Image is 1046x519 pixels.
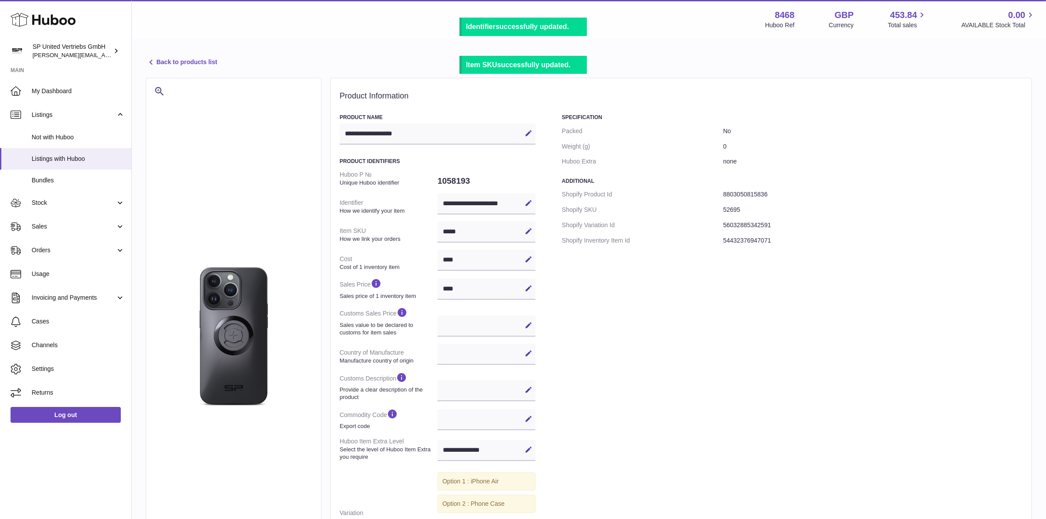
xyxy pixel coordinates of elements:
div: Huboo Ref [765,21,795,29]
span: Channels [32,341,125,349]
dd: 1058193 [438,172,536,190]
dt: Packed [562,123,723,139]
dt: Country of Manufacture [340,345,438,368]
span: Cases [32,317,125,326]
strong: How we identify your item [340,207,435,215]
span: Invoicing and Payments [32,294,116,302]
img: PhoneCase_plus_iPhone.jpg [155,257,312,414]
b: Item SKU [466,61,497,69]
dt: Shopify Inventory Item Id [562,233,723,248]
strong: Provide a clear description of the product [340,386,435,401]
span: Stock [32,199,116,207]
dd: 56032885342591 [723,218,1023,233]
span: Listings with Huboo [32,155,125,163]
strong: How we link your orders [340,235,435,243]
h3: Additional [562,178,1023,185]
div: Option 2 : Phone Case [438,495,536,513]
dd: 8803050815836 [723,187,1023,202]
dt: Identifier [340,195,438,218]
dt: Weight (g) [562,139,723,154]
strong: Select the level of Huboo Item Extra you require [340,446,435,461]
span: [PERSON_NAME][EMAIL_ADDRESS][DOMAIN_NAME] [33,51,176,58]
dd: 0 [723,139,1023,154]
dd: 54432376947071 [723,233,1023,248]
span: My Dashboard [32,87,125,95]
strong: Sales price of 1 inventory item [340,292,435,300]
strong: Cost of 1 inventory item [340,263,435,271]
div: Currency [829,21,854,29]
span: 453.84 [890,9,917,21]
dd: 52695 [723,202,1023,218]
dd: none [723,154,1023,169]
span: 0.00 [1008,9,1025,21]
div: successfully updated. [466,22,583,32]
strong: Manufacture country of origin [340,357,435,365]
b: Identifier [466,23,496,30]
dt: Sales Price [340,274,438,303]
a: Back to products list [146,57,217,68]
strong: GBP [835,9,854,21]
dt: Customs Description [340,368,438,405]
dt: Huboo Item Extra Level [340,434,438,465]
dt: Shopify Variation Id [562,218,723,233]
div: successfully updated. [466,60,583,70]
span: Listings [32,111,116,119]
dt: Shopify SKU [562,202,723,218]
span: Total sales [888,21,927,29]
dt: Cost [340,251,438,274]
dt: Customs Sales Price [340,303,438,340]
dt: Commodity Code [340,405,438,434]
div: Option 1 : iPhone Air [438,472,536,490]
span: AVAILABLE Stock Total [961,21,1035,29]
dt: Huboo P № [340,167,438,190]
dd: No [723,123,1023,139]
dt: Item SKU [340,223,438,246]
strong: Export code [340,422,435,430]
div: SP United Vertriebs GmbH [33,43,112,59]
dt: Huboo Extra [562,154,723,169]
span: Usage [32,270,125,278]
h2: Product Information [340,91,1023,101]
span: Not with Huboo [32,133,125,142]
strong: Sales value to be declared to customs for item sales [340,321,435,337]
span: Sales [32,222,116,231]
span: Orders [32,246,116,254]
span: Returns [32,388,125,397]
a: 453.84 Total sales [888,9,927,29]
a: Log out [11,407,121,423]
span: Settings [32,365,125,373]
strong: 8468 [775,9,795,21]
span: Bundles [32,176,125,185]
dt: Shopify Product Id [562,187,723,202]
strong: Unique Huboo identifier [340,179,435,187]
h3: Specification [562,114,1023,121]
img: tim@sp-united.com [11,44,24,58]
h3: Product Identifiers [340,158,536,165]
h3: Product Name [340,114,536,121]
a: 0.00 AVAILABLE Stock Total [961,9,1035,29]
